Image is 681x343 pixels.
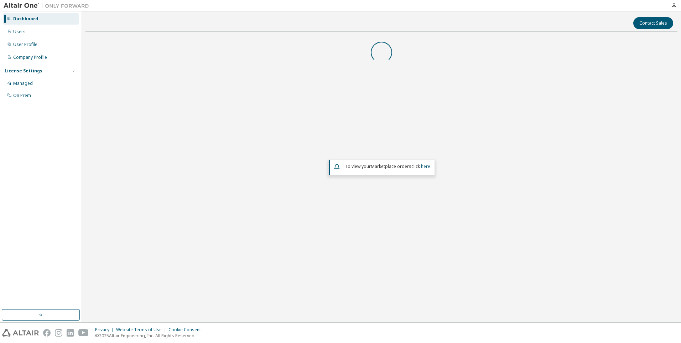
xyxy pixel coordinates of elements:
[5,68,42,74] div: License Settings
[13,81,33,86] div: Managed
[116,327,168,333] div: Website Terms of Use
[2,329,39,337] img: altair_logo.svg
[4,2,93,9] img: Altair One
[13,16,38,22] div: Dashboard
[633,17,673,29] button: Contact Sales
[13,55,47,60] div: Company Profile
[371,163,411,169] em: Marketplace orders
[95,333,205,339] p: © 2025 Altair Engineering, Inc. All Rights Reserved.
[13,42,37,47] div: User Profile
[421,163,430,169] a: here
[345,163,430,169] span: To view your click
[67,329,74,337] img: linkedin.svg
[168,327,205,333] div: Cookie Consent
[43,329,51,337] img: facebook.svg
[95,327,116,333] div: Privacy
[13,93,31,98] div: On Prem
[13,29,26,35] div: Users
[78,329,89,337] img: youtube.svg
[55,329,62,337] img: instagram.svg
